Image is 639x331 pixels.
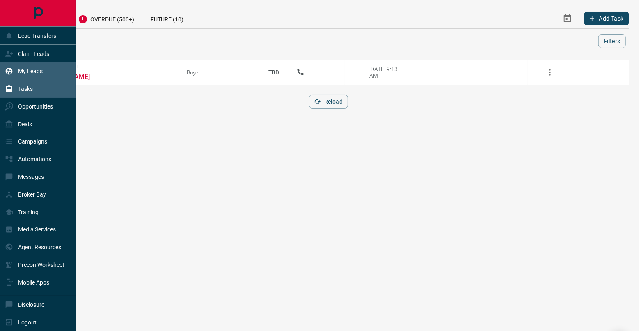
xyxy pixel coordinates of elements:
button: Add Task [584,12,629,25]
button: Reload [309,95,348,109]
span: Viewing Request [40,64,174,69]
p: TBD [263,61,284,83]
button: Select Date Range [558,9,577,28]
div: Buyer [187,69,251,76]
div: Overdue (500+) [70,8,142,28]
button: Filters [598,34,626,48]
div: Future (10) [142,8,192,28]
div: [DATE] 9:13 AM [369,66,404,79]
